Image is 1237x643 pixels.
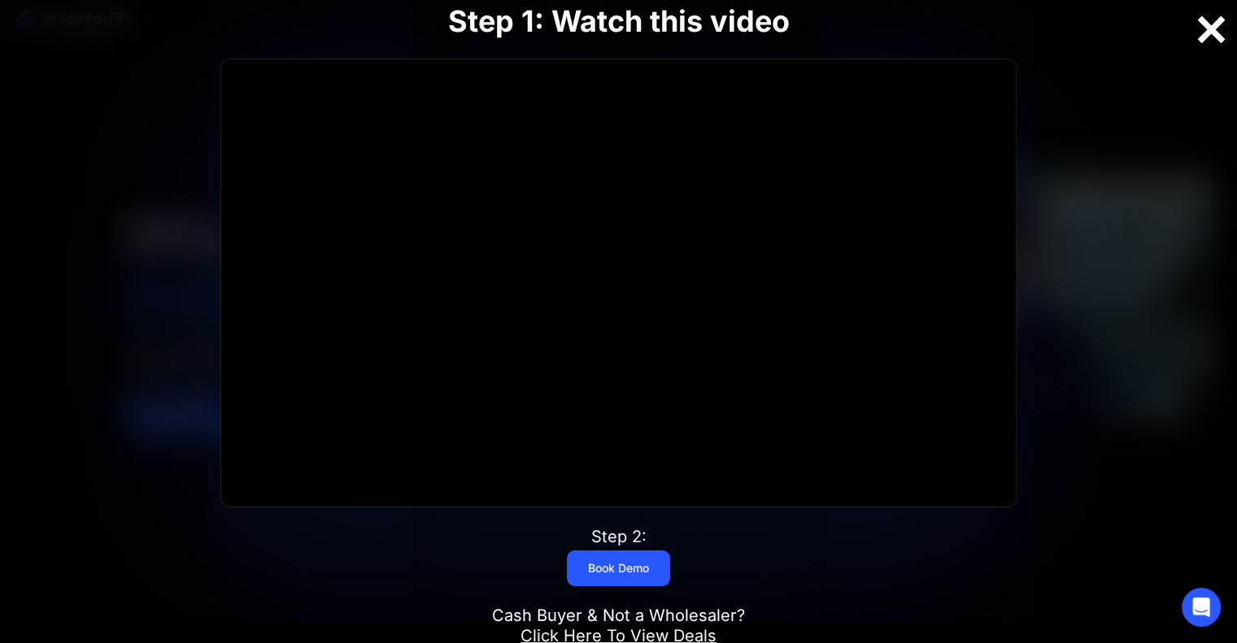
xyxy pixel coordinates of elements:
[1182,588,1221,627] div: Open Intercom Messenger
[590,527,646,547] div: Step 2:
[447,3,789,39] strong: Step 1: Watch this video
[567,550,670,586] a: Book Demo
